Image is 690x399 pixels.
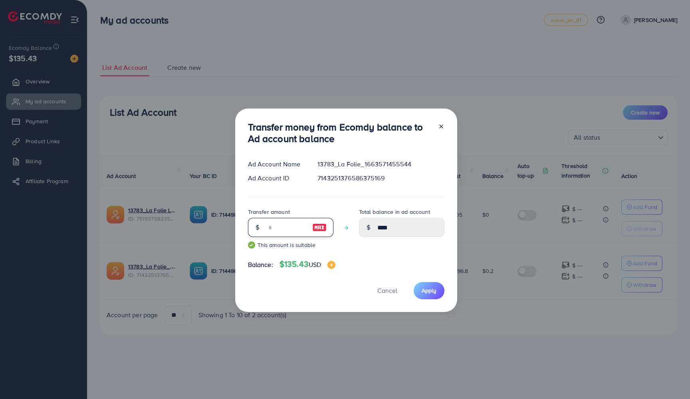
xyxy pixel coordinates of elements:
[311,174,450,183] div: 7143251376586375169
[248,241,333,249] small: This amount is suitable
[309,260,321,269] span: USD
[367,282,407,299] button: Cancel
[422,286,436,294] span: Apply
[377,286,397,295] span: Cancel
[242,174,311,183] div: Ad Account ID
[248,208,290,216] label: Transfer amount
[248,121,432,144] h3: Transfer money from Ecomdy balance to Ad account balance
[248,260,273,269] span: Balance:
[414,282,444,299] button: Apply
[311,160,450,169] div: 13783_La Folie_1663571455544
[248,241,255,249] img: guide
[656,363,684,393] iframe: Chat
[242,160,311,169] div: Ad Account Name
[312,223,327,232] img: image
[280,259,336,269] h4: $135.43
[359,208,430,216] label: Total balance in ad account
[327,261,335,269] img: image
